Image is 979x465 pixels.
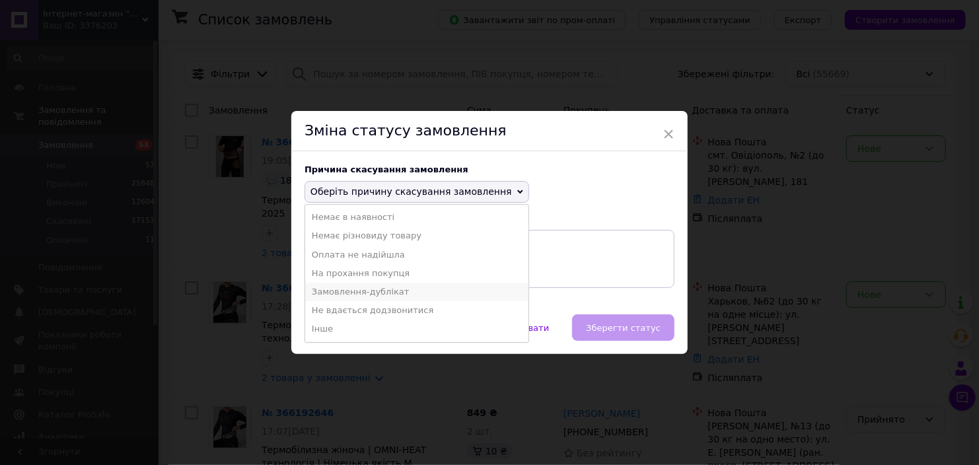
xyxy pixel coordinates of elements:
li: Немає в наявності [305,208,528,227]
div: Причина скасування замовлення [305,164,674,174]
div: Зміна статусу замовлення [291,111,688,151]
li: Немає різновиду товару [305,227,528,245]
span: Оберіть причину скасування замовлення [310,186,512,197]
li: Інше [305,320,528,338]
li: Замовлення-дублікат [305,283,528,301]
li: Оплата не надійшла [305,246,528,264]
li: Не вдається додзвонитися [305,301,528,320]
li: На прохання покупця [305,264,528,283]
span: × [663,123,674,145]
